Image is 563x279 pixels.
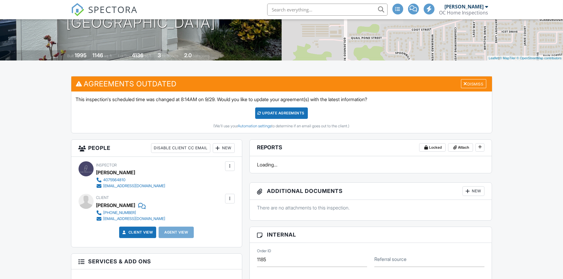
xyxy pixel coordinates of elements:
[67,54,74,58] span: Built
[71,3,84,16] img: The Best Home Inspection Software - Spectora
[250,227,492,243] h3: Internal
[75,52,87,58] div: 1995
[439,10,488,16] div: OC Home Inspections
[184,52,192,58] div: 2.0
[88,3,138,16] span: SPECTORA
[76,124,487,129] div: (We'll use your to determine if an email goes out to the client.)
[104,54,113,58] span: sq. ft.
[238,124,272,128] a: Automation settings
[462,186,484,196] div: New
[374,256,407,262] label: Referral source
[96,168,135,177] div: [PERSON_NAME]
[96,177,165,183] a: 4075564810
[250,183,492,200] h3: Additional Documents
[96,216,165,222] a: [EMAIL_ADDRESS][DOMAIN_NAME]
[96,195,109,200] span: Client
[71,140,242,157] h3: People
[500,56,516,60] a: © MapTiler
[257,204,485,211] p: There are no attachments to this inspection.
[121,229,153,235] a: Client View
[132,52,144,58] div: 4136
[445,4,484,10] div: [PERSON_NAME]
[104,210,136,215] div: [PHONE_NUMBER]
[158,52,161,58] div: 3
[487,56,563,61] div: |
[92,52,103,58] div: 1146
[118,54,131,58] span: Lot Size
[193,54,210,58] span: bathrooms
[96,210,165,216] a: [PHONE_NUMBER]
[489,56,499,60] a: Leaflet
[255,107,308,119] div: Update Agreements
[104,184,165,188] div: [EMAIL_ADDRESS][DOMAIN_NAME]
[257,248,271,254] label: Order ID
[162,54,178,58] span: bedrooms
[517,56,561,60] a: © OpenStreetMap contributors
[267,4,388,16] input: Search everything...
[213,143,235,153] div: New
[96,183,165,189] a: [EMAIL_ADDRESS][DOMAIN_NAME]
[96,163,117,167] span: Inspector
[104,178,126,182] div: 4075564810
[144,54,152,58] span: sq.ft.
[71,91,492,133] div: This inspection's scheduled time was changed at 8:14AM on 9/29. Would you like to update your agr...
[71,8,138,21] a: SPECTORA
[96,201,135,210] div: [PERSON_NAME]
[461,79,486,88] div: Dismiss
[151,143,210,153] div: Disable Client CC Email
[71,254,242,269] h3: Services & Add ons
[104,216,165,221] div: [EMAIL_ADDRESS][DOMAIN_NAME]
[71,76,492,91] h3: Agreements Outdated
